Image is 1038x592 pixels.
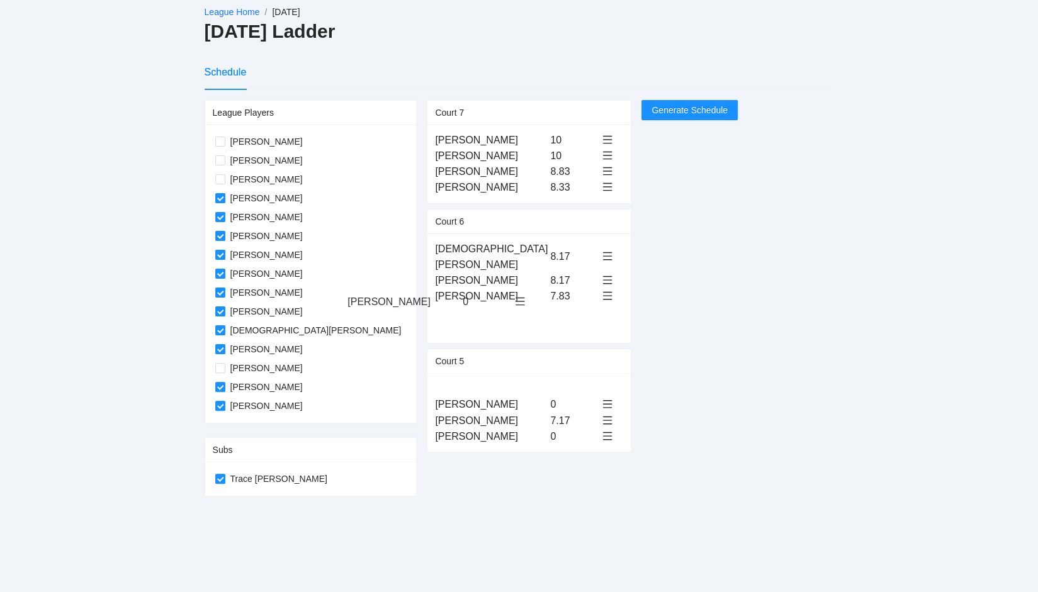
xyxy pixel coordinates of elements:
div: [PERSON_NAME] [435,272,545,288]
span: [PERSON_NAME] [225,172,308,186]
div: 8.33 [550,179,597,195]
span: [PERSON_NAME] [225,286,308,299]
div: 0 [463,294,510,310]
div: 8.83 [550,164,597,179]
span: / [264,7,267,17]
div: [PERSON_NAME] [435,132,545,148]
span: [DATE] [272,7,300,17]
div: 0 [550,397,597,413]
div: 0 [550,428,597,444]
div: [PERSON_NAME] [435,413,545,428]
span: menu [602,399,612,410]
span: menu [602,182,612,192]
div: 8.17 [550,272,597,288]
div: 7.83 [550,288,597,304]
div: Court 6 [435,209,623,233]
div: Subs [213,438,409,462]
div: [PERSON_NAME] [435,148,545,164]
div: Court 7 [435,101,623,125]
div: 10 [550,148,597,164]
span: menu [602,275,612,285]
div: [PERSON_NAME] [435,164,545,179]
a: League Home [205,7,260,17]
div: Court 5 [435,349,623,373]
span: [PERSON_NAME] [225,248,308,262]
div: League Players [213,101,409,125]
span: Trace [PERSON_NAME] [225,472,332,486]
span: [PERSON_NAME] [225,342,308,356]
span: [PERSON_NAME] [225,210,308,224]
span: [PERSON_NAME] [225,191,308,205]
span: menu [602,150,612,160]
span: [PERSON_NAME] [225,399,308,413]
span: menu [602,166,612,176]
div: 10 [550,132,597,148]
div: 8.17 [550,249,597,264]
span: menu [602,431,612,441]
div: Schedule [205,64,247,80]
button: Generate Schedule [641,100,738,120]
div: [DEMOGRAPHIC_DATA][PERSON_NAME] [435,241,545,272]
span: [PERSON_NAME] [225,135,308,148]
span: [PERSON_NAME] [225,229,308,243]
div: 7.17 [550,413,597,428]
div: [PERSON_NAME] [347,294,458,310]
div: [PERSON_NAME] [435,179,545,195]
span: menu [602,251,612,261]
span: [PERSON_NAME] [225,154,308,167]
span: menu [515,296,525,306]
span: menu [602,135,612,145]
span: [PERSON_NAME] [225,361,308,375]
h2: [DATE] Ladder [205,19,834,45]
div: [PERSON_NAME] [435,428,545,444]
div: [PERSON_NAME] [435,397,545,413]
span: menu [602,291,612,301]
span: [PERSON_NAME] [225,304,308,318]
span: [DEMOGRAPHIC_DATA][PERSON_NAME] [225,323,407,337]
div: [PERSON_NAME] [435,288,545,304]
span: [PERSON_NAME] [225,267,308,281]
span: Generate Schedule [652,103,728,117]
span: menu [602,415,612,425]
span: [PERSON_NAME] [225,380,308,394]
